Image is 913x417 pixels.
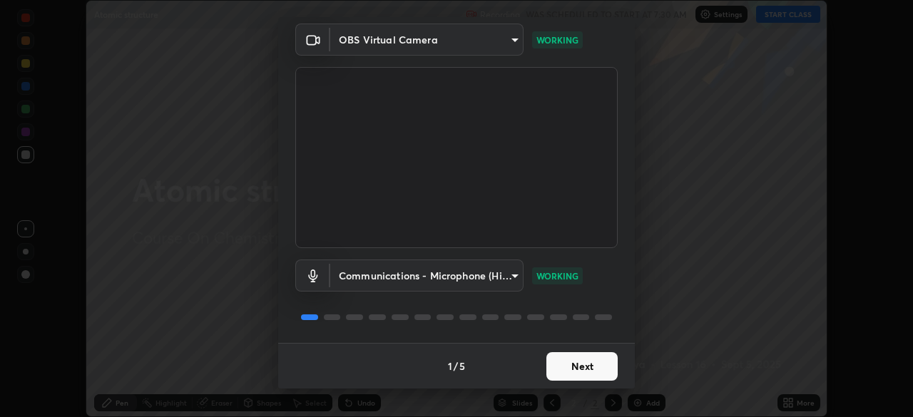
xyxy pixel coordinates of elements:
div: OBS Virtual Camera [330,259,524,292]
h4: 1 [448,359,452,374]
p: WORKING [536,269,578,282]
h4: / [454,359,458,374]
button: Next [546,352,618,381]
div: OBS Virtual Camera [330,24,524,56]
p: WORKING [536,34,578,46]
h4: 5 [459,359,465,374]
